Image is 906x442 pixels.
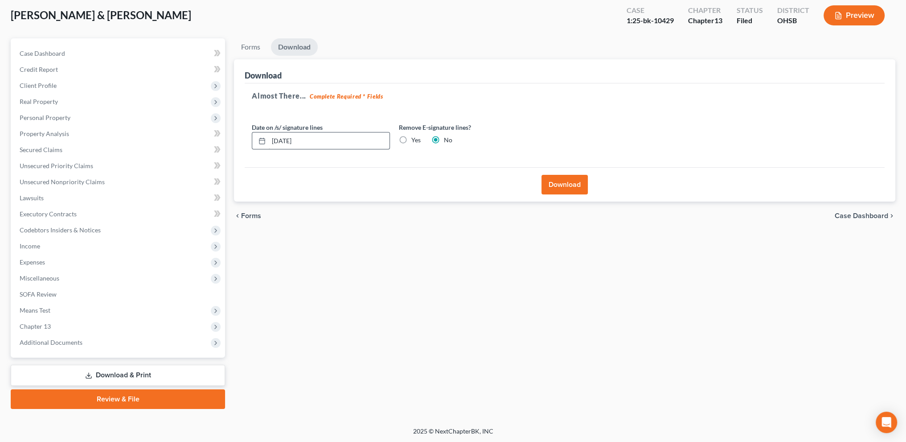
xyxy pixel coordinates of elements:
[876,412,897,433] div: Open Intercom Messenger
[835,212,888,219] span: Case Dashboard
[20,226,101,234] span: Codebtors Insiders & Notices
[20,130,69,137] span: Property Analysis
[12,158,225,174] a: Unsecured Priority Claims
[252,91,877,101] h5: Almost There...
[241,212,261,219] span: Forms
[20,82,57,89] span: Client Profile
[310,93,383,100] strong: Complete Required * Fields
[888,212,895,219] i: chevron_right
[444,136,452,145] label: No
[234,38,267,56] a: Forms
[234,212,273,219] button: chevron_left Forms
[12,286,225,302] a: SOFA Review
[269,132,389,149] input: MM/DD/YYYY
[541,175,588,194] button: Download
[12,62,225,78] a: Credit Report
[12,45,225,62] a: Case Dashboard
[12,126,225,142] a: Property Analysis
[20,339,82,346] span: Additional Documents
[20,66,58,73] span: Credit Report
[20,242,40,250] span: Income
[20,50,65,57] span: Case Dashboard
[411,136,421,145] label: Yes
[688,5,722,16] div: Chapter
[777,16,809,26] div: OHSB
[20,306,50,314] span: Means Test
[737,16,763,26] div: Filed
[12,142,225,158] a: Secured Claims
[20,194,44,202] span: Lawsuits
[777,5,809,16] div: District
[11,389,225,409] a: Review & File
[20,290,57,298] span: SOFA Review
[20,162,93,169] span: Unsecured Priority Claims
[627,16,674,26] div: 1:25-bk-10429
[11,365,225,386] a: Download & Print
[234,212,241,219] i: chevron_left
[20,322,51,330] span: Chapter 13
[399,123,537,132] label: Remove E-signature lines?
[737,5,763,16] div: Status
[12,174,225,190] a: Unsecured Nonpriority Claims
[627,5,674,16] div: Case
[835,212,895,219] a: Case Dashboard chevron_right
[271,38,318,56] a: Download
[714,16,722,25] span: 13
[12,190,225,206] a: Lawsuits
[20,178,105,186] span: Unsecured Nonpriority Claims
[20,114,70,121] span: Personal Property
[20,146,62,153] span: Secured Claims
[245,70,282,81] div: Download
[12,206,225,222] a: Executory Contracts
[20,210,77,218] span: Executory Contracts
[252,123,323,132] label: Date on /s/ signature lines
[688,16,722,26] div: Chapter
[824,5,885,25] button: Preview
[20,98,58,105] span: Real Property
[20,274,59,282] span: Miscellaneous
[20,258,45,266] span: Expenses
[11,8,191,21] span: [PERSON_NAME] & [PERSON_NAME]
